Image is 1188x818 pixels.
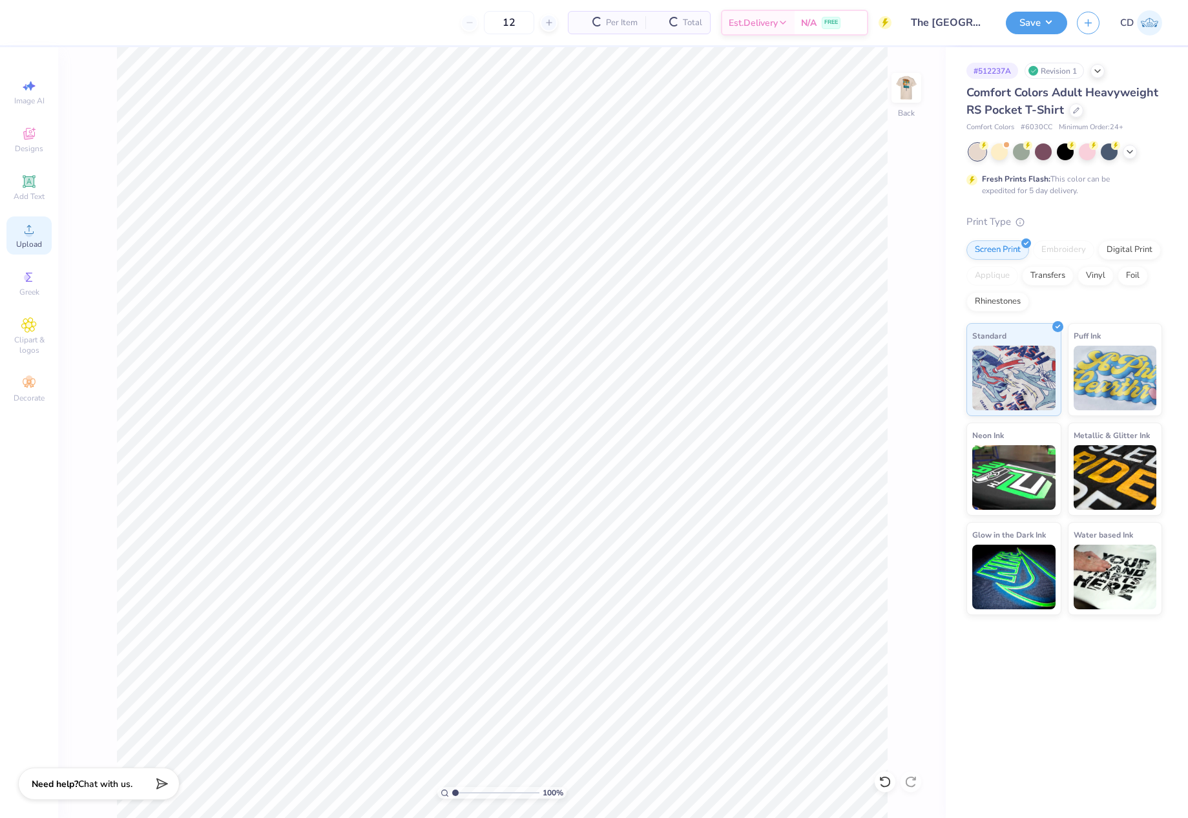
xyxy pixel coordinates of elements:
[824,18,838,27] span: FREE
[14,96,45,106] span: Image AI
[19,287,39,297] span: Greek
[1074,346,1157,410] img: Puff Ink
[1118,266,1148,286] div: Foil
[972,346,1056,410] img: Standard
[14,393,45,403] span: Decorate
[1120,10,1162,36] a: CD
[1074,545,1157,609] img: Water based Ink
[1137,10,1162,36] img: Cedric Diasanta
[982,173,1141,196] div: This color can be expedited for 5 day delivery.
[966,122,1014,133] span: Comfort Colors
[972,428,1004,442] span: Neon Ink
[966,240,1029,260] div: Screen Print
[484,11,534,34] input: – –
[683,16,702,30] span: Total
[1021,122,1052,133] span: # 6030CC
[801,16,817,30] span: N/A
[543,787,563,799] span: 100 %
[78,778,132,790] span: Chat with us.
[1025,63,1084,79] div: Revision 1
[966,215,1162,229] div: Print Type
[972,545,1056,609] img: Glow in the Dark Ink
[972,329,1006,342] span: Standard
[1022,266,1074,286] div: Transfers
[32,778,78,790] strong: Need help?
[606,16,638,30] span: Per Item
[1074,528,1133,541] span: Water based Ink
[1006,12,1067,34] button: Save
[1074,329,1101,342] span: Puff Ink
[966,63,1018,79] div: # 512237A
[898,107,915,119] div: Back
[972,528,1046,541] span: Glow in the Dark Ink
[966,85,1158,118] span: Comfort Colors Adult Heavyweight RS Pocket T-Shirt
[1033,240,1094,260] div: Embroidery
[1120,16,1134,30] span: CD
[972,445,1056,510] img: Neon Ink
[966,292,1029,311] div: Rhinestones
[982,174,1050,184] strong: Fresh Prints Flash:
[1078,266,1114,286] div: Vinyl
[1098,240,1161,260] div: Digital Print
[15,143,43,154] span: Designs
[729,16,778,30] span: Est. Delivery
[1059,122,1123,133] span: Minimum Order: 24 +
[16,239,42,249] span: Upload
[901,10,996,36] input: Untitled Design
[1074,428,1150,442] span: Metallic & Glitter Ink
[966,266,1018,286] div: Applique
[14,191,45,202] span: Add Text
[6,335,52,355] span: Clipart & logos
[1074,445,1157,510] img: Metallic & Glitter Ink
[893,75,919,101] img: Back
